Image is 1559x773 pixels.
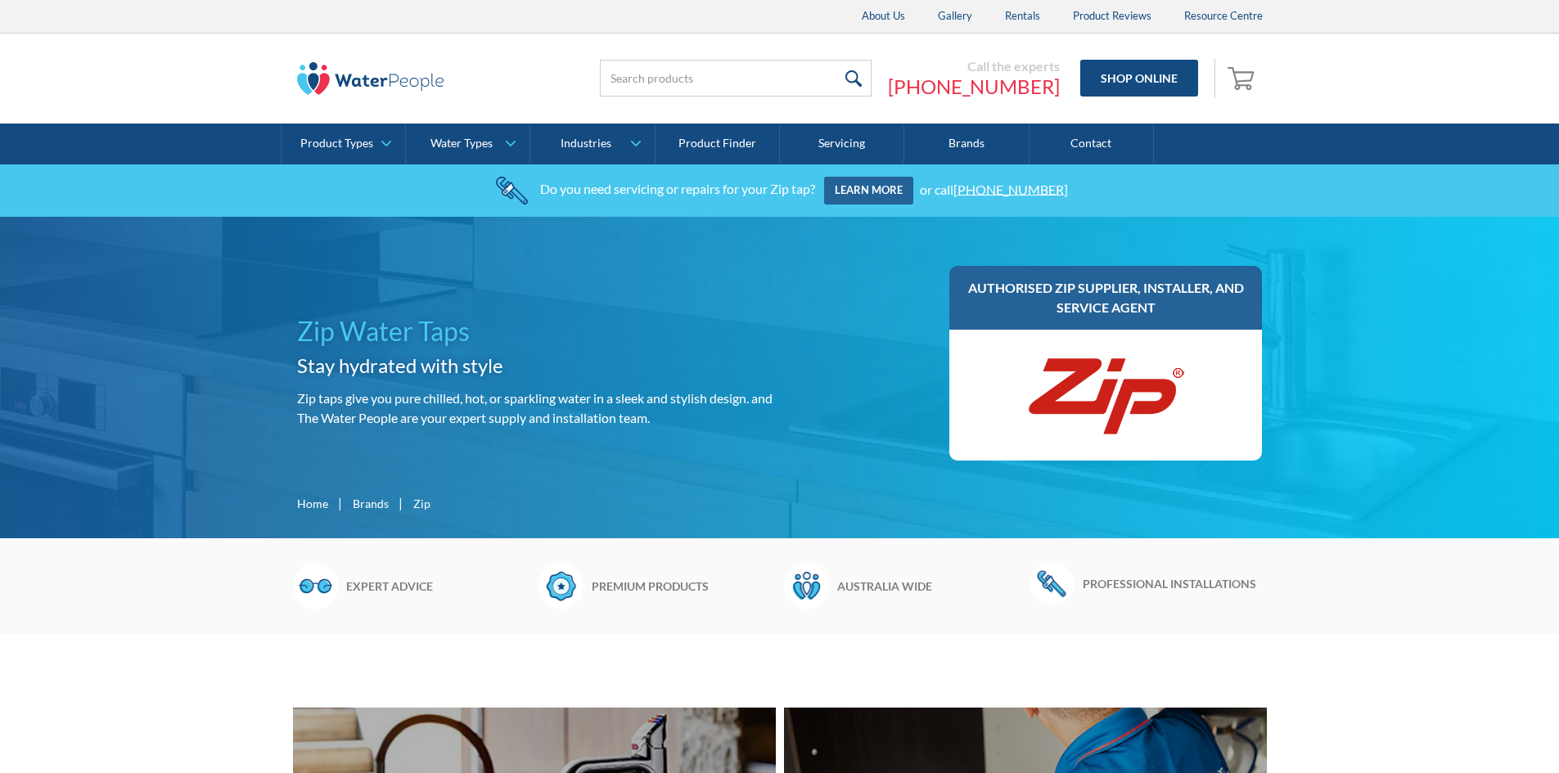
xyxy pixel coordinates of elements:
div: Industries [561,137,611,151]
img: shopping cart [1228,65,1259,91]
div: Call the experts [888,58,1060,74]
div: Water Types [430,137,493,151]
div: Do you need servicing or repairs for your Zip tap? [540,181,815,196]
img: Wrench [1030,563,1075,604]
img: Waterpeople Symbol [784,563,829,609]
img: Badge [538,563,583,609]
a: Shop Online [1080,60,1198,97]
a: [PHONE_NUMBER] [888,74,1060,99]
a: Water Types [406,124,529,164]
div: | [397,493,405,513]
h3: Authorised Zip supplier, installer, and service agent [966,278,1246,317]
a: [PHONE_NUMBER] [953,181,1068,196]
h6: Expert advice [346,578,530,595]
input: Search products [600,60,872,97]
div: or call [920,181,1068,196]
img: Zip [1024,346,1187,444]
p: Zip taps give you pure chilled, hot, or sparkling water in a sleek and stylish design. and The Wa... [297,389,773,428]
img: The Water People [297,62,444,95]
a: Industries [530,124,654,164]
h2: Stay hydrated with style [297,351,773,380]
a: Learn more [824,177,913,204]
h1: Zip Water Taps [297,312,773,351]
div: Product Types [300,137,373,151]
a: Open empty cart [1223,59,1263,98]
a: Brands [904,124,1029,164]
a: Home [297,495,328,512]
h6: Professional installations [1083,575,1267,592]
a: Servicing [780,124,904,164]
div: | [336,493,345,513]
h6: Premium products [592,578,776,595]
a: Product Finder [656,124,780,164]
img: Glasses [293,563,338,609]
a: Contact [1030,124,1154,164]
div: Zip [413,495,430,512]
a: Brands [353,495,389,512]
a: Product Types [282,124,405,164]
h6: Australia wide [837,578,1021,595]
